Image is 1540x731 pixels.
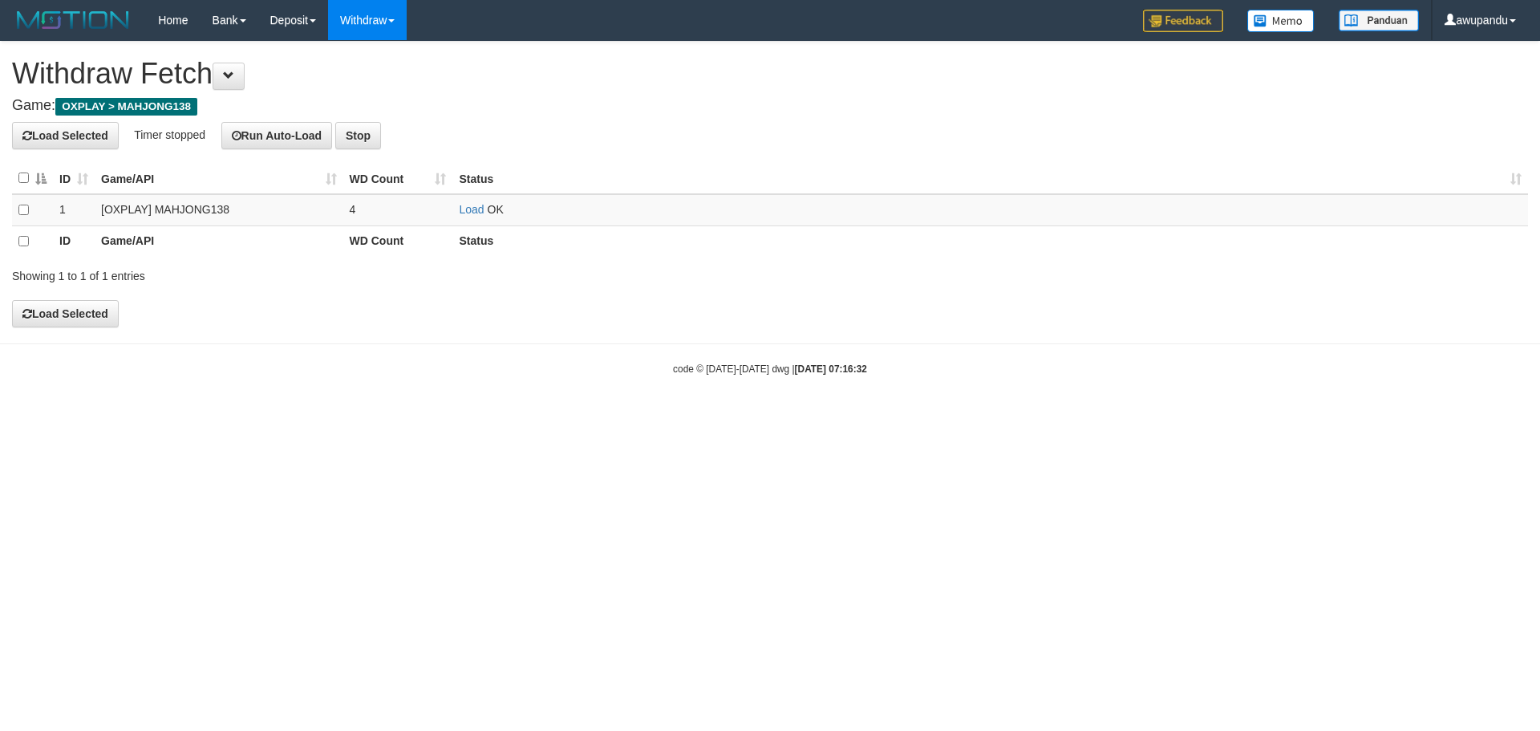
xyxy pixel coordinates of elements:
span: OK [488,203,504,216]
th: ID [53,225,95,257]
th: WD Count [343,225,453,257]
button: Run Auto-Load [221,122,333,149]
img: Feedback.jpg [1143,10,1223,32]
a: Load [459,203,484,216]
button: Stop [335,122,381,149]
span: Timer stopped [134,128,205,140]
div: Showing 1 to 1 of 1 entries [12,262,630,284]
small: code © [DATE]-[DATE] dwg | [673,363,867,375]
th: Status [452,225,1528,257]
span: OXPLAY > MAHJONG138 [55,98,197,116]
img: Button%20Memo.svg [1247,10,1315,32]
img: panduan.png [1339,10,1419,31]
h1: Withdraw Fetch [12,58,1528,90]
h4: Game: [12,98,1528,114]
th: Status: activate to sort column ascending [452,163,1528,194]
span: 4 [350,203,356,216]
td: 1 [53,194,95,226]
strong: [DATE] 07:16:32 [795,363,867,375]
button: Load Selected [12,122,119,149]
th: Game/API: activate to sort column ascending [95,163,343,194]
th: WD Count: activate to sort column ascending [343,163,453,194]
button: Load Selected [12,300,119,327]
th: Game/API [95,225,343,257]
th: ID: activate to sort column ascending [53,163,95,194]
img: MOTION_logo.png [12,8,134,32]
td: [OXPLAY] MAHJONG138 [95,194,343,226]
